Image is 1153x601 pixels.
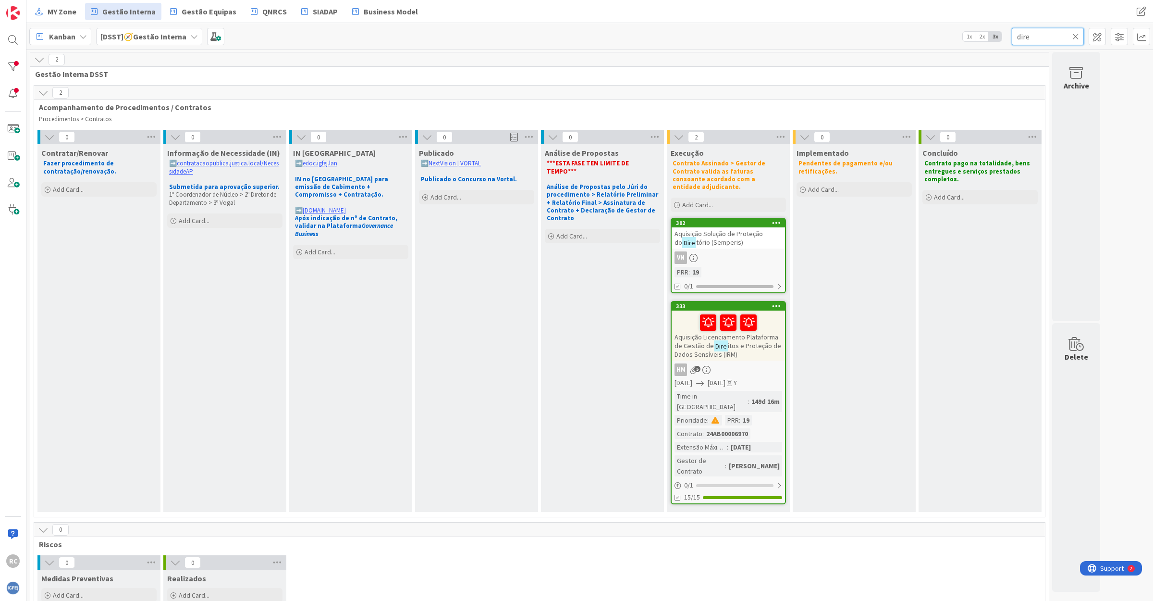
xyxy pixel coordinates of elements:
[179,216,209,225] span: Add Card...
[734,378,737,388] div: Y
[934,193,965,201] span: Add Card...
[675,391,748,412] div: Time in [GEOGRAPHIC_DATA]
[295,160,406,167] p: ➡️
[429,159,481,167] a: NextVision | VORTAL
[59,557,75,568] span: 0
[672,251,785,264] div: VN
[748,396,749,407] span: :
[726,461,782,471] div: [PERSON_NAME]
[50,4,52,12] div: 2
[676,303,785,310] div: 333
[704,428,750,439] div: 24AB00006970
[39,102,1033,112] span: Acompanhamento de Procedimentos / Contratos
[797,148,849,158] span: Implementado
[728,442,753,452] div: [DATE]
[179,591,209,600] span: Add Card...
[295,175,390,199] strong: IN no [GEOGRAPHIC_DATA] para emissão de Cabimento + Compromisso + Contratação.
[262,6,287,17] span: QNRCS
[430,193,461,201] span: Add Card...
[346,3,424,20] a: Business Model
[49,31,75,42] span: Kanban
[675,229,763,247] span: Aquisição Solução de Proteção do
[739,415,740,426] span: :
[41,574,113,583] span: Medidas Preventivas
[682,200,713,209] span: Add Card...
[41,148,108,158] span: Contratar/Renovar
[167,148,280,158] span: Informação de Necessidade (IN)
[305,248,335,256] span: Add Card...
[85,3,161,20] a: Gestão Interna
[672,219,785,249] div: 302Aquisição Solução de Proteção doDiretório (Semperis)
[675,251,687,264] div: VN
[39,539,1033,549] span: Riscos
[798,159,894,175] strong: Pendentes de pagamento e/ou retificações.
[169,160,281,175] p: ➡️
[164,3,242,20] a: Gestão Equipas
[740,415,752,426] div: 19
[727,442,728,452] span: :
[684,492,700,502] span: 15/15
[295,207,406,214] p: ➡️
[924,159,1031,183] strong: Contrato pago na totalidade, bens entregues e serviços prestados completos.
[694,366,700,372] span: 5
[182,6,236,17] span: Gestão Equipas
[43,159,116,175] strong: Fazer procedimento de contratação/renovação.
[293,148,376,158] span: IN Aprovada
[20,1,44,13] span: Support
[35,69,1037,79] span: Gestão Interna DSST
[52,87,69,99] span: 2
[672,302,785,361] div: 333Aquisição Licenciamento Plataforma de Gestão deDireitos e Proteção de Dados Sensíveis (IRM)
[675,378,692,388] span: [DATE]
[100,32,186,41] b: [DSST]🧭Gestão Interna
[675,442,727,452] div: Extensão Máxima Contrato
[676,220,785,226] div: 302
[184,131,201,143] span: 0
[940,131,956,143] span: 0
[52,524,69,536] span: 0
[545,148,619,158] span: Análise de Propostas
[53,591,84,600] span: Add Card...
[675,333,778,350] span: Aquisição Licenciamento Plataforma de Gestão de
[708,378,725,388] span: [DATE]
[419,148,454,158] span: Publicado
[6,554,20,568] div: RC
[675,415,707,426] div: Prioridade
[1012,28,1084,45] input: Quick Filter...
[673,159,767,191] strong: Contrato Assinado > Gestor de Contrato valida as faturas consoante acordado com a entidade adjudi...
[672,219,785,227] div: 302
[814,131,830,143] span: 0
[1065,351,1088,363] div: Delete
[672,363,785,376] div: HM
[684,480,693,490] span: 0 / 1
[672,302,785,311] div: 333
[6,581,20,595] img: avatar
[725,415,739,426] div: PRR
[421,175,517,183] strong: Publicado o Concurso na Vortal.
[1064,80,1089,91] div: Archive
[675,363,687,376] div: HM
[675,428,702,439] div: Contrato
[675,341,781,359] span: itos e Proteção de Dados Sensíveis (IRM)
[436,131,453,143] span: 0
[684,281,693,291] span: 0/1
[675,455,725,476] div: Gestor de Contrato
[702,428,704,439] span: :
[184,557,201,568] span: 0
[49,54,65,65] span: 2
[295,3,343,20] a: SIADAP
[167,574,206,583] span: Realizados
[690,267,701,277] div: 19
[714,340,728,351] mark: Dire
[6,6,20,20] img: Visit kanbanzone.com
[547,159,630,175] strong: ***ESTA FASE TEM LIMITE DE TEMPO***
[313,6,338,17] span: SIADAP
[102,6,156,17] span: Gestão Interna
[169,159,279,175] a: contratacaopublica.justica.local/NecessidadeAP
[671,148,704,158] span: Execução
[310,131,327,143] span: 0
[989,32,1002,41] span: 3x
[963,32,976,41] span: 1x
[976,32,989,41] span: 2x
[749,396,782,407] div: 149d 16m
[169,191,281,207] p: 1º Coordenador de Núcleo > 2º Diretor de Departamento > 3º Vogal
